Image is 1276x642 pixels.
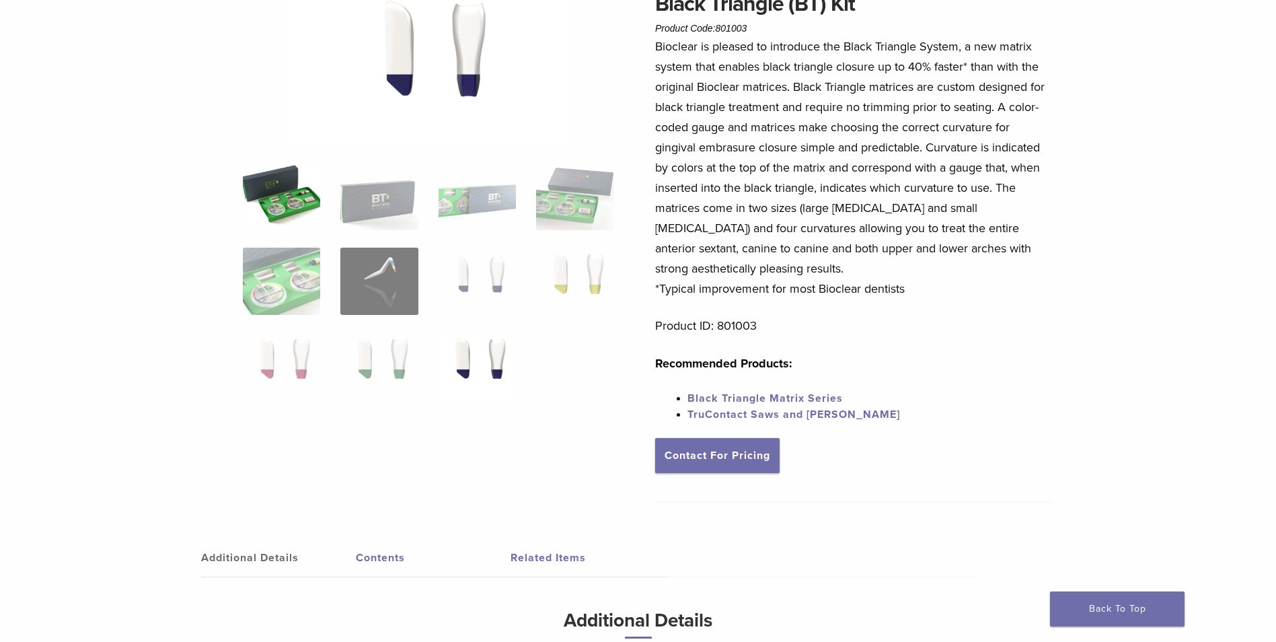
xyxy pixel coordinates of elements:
a: TruContact Saws and [PERSON_NAME] [687,408,900,421]
img: Intro-Black-Triangle-Kit-6-Copy-e1548792917662-324x324.jpg [243,163,320,230]
img: Black Triangle (BT) Kit - Image 2 [340,163,418,230]
a: Black Triangle Matrix Series [687,392,843,405]
span: Product Code: [655,23,747,34]
p: Product ID: 801003 [655,316,1051,336]
a: Contact For Pricing [655,438,780,473]
a: Additional Details [201,539,356,577]
img: Black Triangle (BT) Kit - Image 6 [340,248,418,315]
a: Contents [356,539,511,577]
img: Black Triangle (BT) Kit - Image 7 [439,248,516,315]
img: Black Triangle (BT) Kit - Image 8 [536,248,613,315]
a: Related Items [511,539,665,577]
strong: Recommended Products: [655,356,792,371]
img: Black Triangle (BT) Kit - Image 3 [439,163,516,230]
img: Black Triangle (BT) Kit - Image 10 [340,332,418,400]
p: Bioclear is pleased to introduce the Black Triangle System, a new matrix system that enables blac... [655,36,1051,299]
img: Black Triangle (BT) Kit - Image 5 [243,248,320,315]
span: 801003 [716,23,747,34]
img: Black Triangle (BT) Kit - Image 9 [243,332,320,400]
a: Back To Top [1050,592,1185,627]
img: Black Triangle (BT) Kit - Image 4 [536,163,613,230]
img: Black Triangle (BT) Kit - Image 11 [439,332,516,400]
